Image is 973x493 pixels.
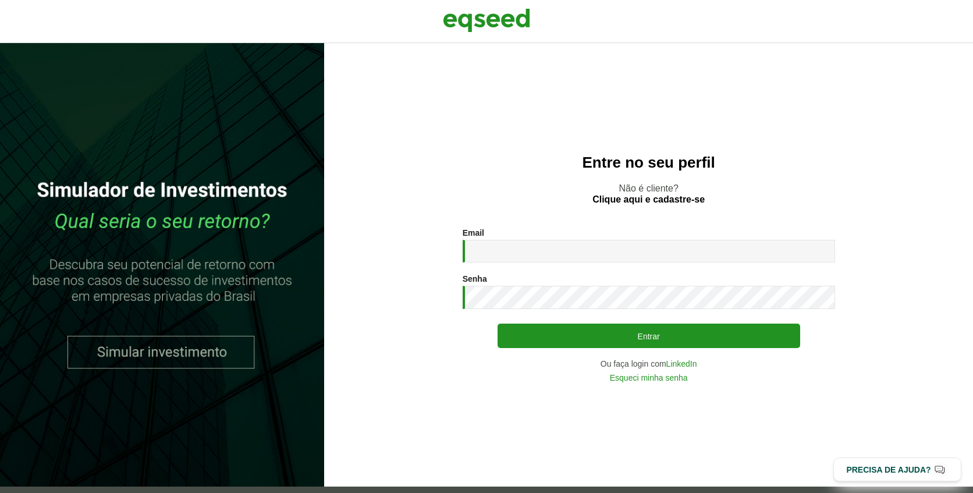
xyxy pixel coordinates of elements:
[592,195,705,204] a: Clique aqui e cadastre-se
[463,275,487,283] label: Senha
[610,374,688,382] a: Esqueci minha senha
[347,183,950,205] p: Não é cliente?
[463,360,835,368] div: Ou faça login com
[463,229,484,237] label: Email
[498,324,800,348] button: Entrar
[666,360,697,368] a: LinkedIn
[347,154,950,171] h2: Entre no seu perfil
[443,6,530,35] img: EqSeed Logo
